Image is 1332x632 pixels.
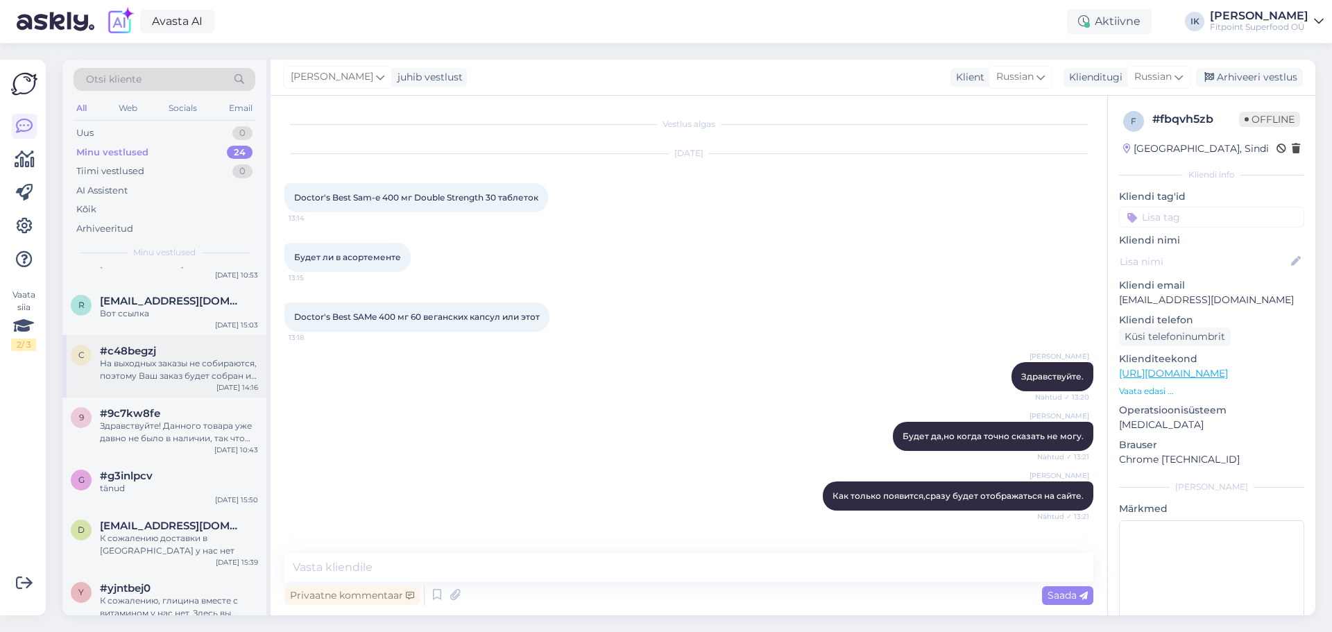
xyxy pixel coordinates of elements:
div: [PERSON_NAME] [1119,481,1304,493]
span: Nähtud ✓ 13:21 [1037,511,1089,522]
p: Operatsioonisüsteem [1119,403,1304,418]
div: Vestlus algas [284,118,1093,130]
div: 2 / 3 [11,339,36,351]
span: Nähtud ✓ 13:21 [1037,452,1089,462]
div: Vaata siia [11,289,36,351]
a: [PERSON_NAME]Fitpoint Superfood OÜ [1210,10,1324,33]
div: Klient [950,70,984,85]
p: Kliendi tag'id [1119,189,1304,204]
span: #yjntbej0 [100,582,151,595]
span: deinrem@yahoo.no [100,520,244,532]
div: Arhiveeri vestlus [1196,68,1303,87]
div: [DATE] 10:53 [215,270,258,280]
div: К сожалению доставки в [GEOGRAPHIC_DATA] у нас нет [100,532,258,557]
span: 13:18 [289,332,341,343]
img: explore-ai [105,7,135,36]
span: #g3inlpcv [100,470,153,482]
p: [EMAIL_ADDRESS][DOMAIN_NAME] [1119,293,1304,307]
a: [URL][DOMAIN_NAME] [1119,367,1228,379]
div: tänud [100,482,258,495]
div: Вот ссылка [100,307,258,320]
p: Chrome [TECHNICAL_ID] [1119,452,1304,467]
p: Märkmed [1119,502,1304,516]
span: f [1131,116,1136,126]
span: Doctor's Best Sam-e 400 мг Double Strength 30 таблеток [294,192,538,203]
span: [PERSON_NAME] [1030,411,1089,421]
div: [GEOGRAPHIC_DATA], Sindi [1123,142,1269,156]
p: Brauser [1119,438,1304,452]
span: Как только появится,сразу будет отображаться на сайте. [832,490,1084,501]
span: Russian [1134,69,1172,85]
span: r [78,300,85,310]
span: Russian [996,69,1034,85]
span: Offline [1239,112,1300,127]
div: На выходных заказы не собираются, поэтому Ваш заказ будет собран и отправлен в [DATE]. [100,357,258,382]
span: #c48begzj [100,345,156,357]
div: Arhiveeritud [76,222,133,236]
p: Klienditeekond [1119,352,1304,366]
span: Saada [1048,589,1088,601]
span: Otsi kliente [86,72,142,87]
span: Здравствуйте. [1021,371,1084,382]
span: y [78,587,84,597]
span: 13:14 [289,213,341,223]
div: Kliendi info [1119,169,1304,181]
span: Minu vestlused [133,246,196,259]
span: [PERSON_NAME] [1030,351,1089,361]
div: # fbqvh5zb [1152,111,1239,128]
div: [DATE] 15:39 [216,557,258,567]
div: Tiimi vestlused [76,164,144,178]
input: Lisa nimi [1120,254,1288,269]
span: Nähtud ✓ 13:20 [1035,392,1089,402]
div: Aktiivne [1067,9,1152,34]
div: Socials [166,99,200,117]
span: d [78,524,85,535]
div: Klienditugi [1064,70,1122,85]
span: c [78,350,85,360]
span: 9 [79,412,84,422]
div: Email [226,99,255,117]
div: Kõik [76,203,96,216]
div: 24 [227,146,253,160]
span: 13:15 [289,273,341,283]
span: g [78,475,85,485]
span: [PERSON_NAME] [1030,470,1089,481]
div: Fitpoint Superfood OÜ [1210,22,1308,33]
div: [DATE] 15:03 [215,320,258,330]
div: Küsi telefoninumbrit [1119,327,1231,346]
a: Avasta AI [140,10,214,33]
div: 0 [232,164,253,178]
div: Web [116,99,140,117]
p: Kliendi telefon [1119,313,1304,327]
div: [DATE] 10:43 [214,445,258,455]
p: Kliendi email [1119,278,1304,293]
input: Lisa tag [1119,207,1304,228]
div: Здравствуйте! Данного товара уже давно не было в наличии, так что скорее всего его больше не будет. [100,420,258,445]
div: [DATE] [284,147,1093,160]
span: #9c7kw8fe [100,407,160,420]
p: [MEDICAL_DATA] [1119,418,1304,432]
div: juhib vestlust [392,70,463,85]
div: All [74,99,89,117]
span: [PERSON_NAME] [291,69,373,85]
span: Будет ли в асортементе [294,252,401,262]
span: Doctor's Best SAMe 400 мг 60 веганских капсул или этот [294,311,540,322]
div: Uus [76,126,94,140]
div: Minu vestlused [76,146,148,160]
div: AI Assistent [76,184,128,198]
div: Privaatne kommentaar [284,586,420,605]
div: IK [1185,12,1204,31]
p: Vaata edasi ... [1119,385,1304,398]
div: 0 [232,126,253,140]
div: К сожалению, глицина вместе с витамином у нас нет. Здесь вы можете посмотреть варианты глицина [U... [100,595,258,620]
div: [PERSON_NAME] [1210,10,1308,22]
span: Будет да,но когда точно сказать не могу. [903,431,1084,441]
img: Askly Logo [11,71,37,97]
div: [DATE] 14:16 [216,382,258,393]
span: raido.raamat@icloud.com [100,295,244,307]
p: Kliendi nimi [1119,233,1304,248]
div: [DATE] 15:50 [215,495,258,505]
